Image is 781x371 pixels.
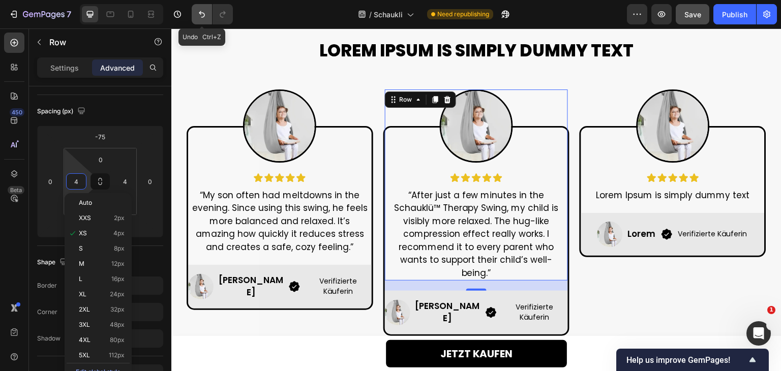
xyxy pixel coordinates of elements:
[47,246,112,270] p: [PERSON_NAME]
[79,230,87,237] span: XS
[49,36,136,48] p: Row
[626,355,746,365] span: Help us improve GemPages!
[465,61,538,134] img: gempages_583902466479751911-c19e2d3e-1e11-421a-899a-4eaa3dfadd96.webp
[746,321,771,346] iframe: Intercom live chat
[374,9,403,20] span: Schaukli
[426,193,452,219] img: gempages_583902466479751911-c19e2d3e-1e11-421a-899a-4eaa3dfadd96.webp
[79,321,90,328] span: 3XL
[67,8,71,20] p: 7
[110,321,125,328] span: 48px
[134,248,199,268] p: Verifizierte Käuferin
[37,307,57,317] div: Corner
[79,336,91,344] span: 4XL
[50,63,79,73] p: Settings
[8,186,24,194] div: Beta
[113,334,161,344] div: Add...
[243,271,310,297] div: Rich Text Editor. Editing area: main
[192,4,233,24] div: Undo/Redo
[214,271,239,297] img: gempages_583902466479751911-c19e2d3e-1e11-421a-899a-4eaa3dfadd96.webp
[416,161,587,174] p: Lorem Ipsum is simply dummy text
[331,274,396,294] p: Verifizierte Käuferin
[113,308,161,317] div: Add...
[79,260,84,267] span: M
[20,161,197,226] p: “My son often had meltdowns in the evening. Since using this swing, he feels more balanced and re...
[369,9,372,20] span: /
[117,174,133,189] input: xs
[142,174,158,189] input: 0
[37,281,57,290] div: Border
[113,230,125,237] span: 4px
[113,282,161,291] div: Add...
[15,11,595,35] h2: Lorem Ipsum is simply dummy text
[79,275,82,283] span: L
[91,152,111,167] input: 0px
[437,10,489,19] span: Need republishing
[457,200,485,212] p: Lorem
[79,352,90,359] span: 5XL
[171,28,781,371] iframe: Design area
[269,318,342,333] p: JETZT KAUFEN
[79,214,91,222] span: XXS
[72,61,145,134] img: gempages_583902466479751911-c19e2d3e-1e11-421a-899a-4eaa3dfadd96.webp
[17,245,42,271] img: gempages_583902466479751911-c19e2d3e-1e11-421a-899a-4eaa3dfadd96.webp
[46,245,113,271] div: Rich Text Editor. Editing area: main
[111,275,125,283] span: 16px
[684,10,701,19] span: Save
[79,245,83,252] span: S
[713,4,756,24] button: Publish
[767,306,775,314] span: 1
[79,306,90,313] span: 2XL
[626,354,759,366] button: Show survey - Help us improve GemPages!
[109,352,125,359] span: 112px
[100,63,135,73] p: Advanced
[19,160,198,227] div: Rich Text Editor. Editing area: main
[217,161,394,252] p: “After just a few minutes in the Schauklü™ Therapy Swing, my child is visibly more relaxed. The h...
[722,9,747,20] div: Publish
[10,108,24,116] div: 450
[110,306,125,313] span: 32px
[79,291,86,298] span: XL
[676,4,709,24] button: Save
[4,4,76,24] button: 7
[37,334,61,343] div: Shadow
[111,260,125,267] span: 12px
[110,291,125,298] span: 24px
[216,160,395,253] div: Rich Text Editor. Editing area: main
[244,272,309,296] p: [PERSON_NAME]
[37,105,87,118] div: Spacing (px)
[90,129,110,144] input: -75
[69,174,84,189] input: xs
[268,61,342,134] img: gempages_583902466479751911-c19e2d3e-1e11-421a-899a-4eaa3dfadd96.webp
[114,214,125,222] span: 2px
[79,199,92,206] span: Auto
[215,312,395,339] a: JETZT KAUFEN
[114,245,125,252] span: 8px
[37,256,70,269] div: Shape
[507,201,576,211] p: Verifizierte Käuferin
[43,174,58,189] input: 0
[110,336,125,344] span: 80px
[226,67,243,76] div: Row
